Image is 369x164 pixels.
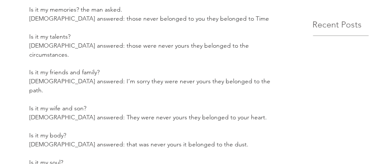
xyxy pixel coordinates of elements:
[29,69,100,76] span: Is it my friends and family?
[29,78,272,94] span: [DEMOGRAPHIC_DATA] answered: I’m sorry they were never yours they belonged to the path.
[29,132,66,140] span: Is it my body?
[313,19,362,30] span: Recent Posts
[29,105,86,112] span: Is it my wife and son?
[29,42,251,58] span: [DEMOGRAPHIC_DATA] answered: those were never yours they belonged to the circumstances.
[29,15,269,22] span: [DEMOGRAPHIC_DATA] answered: those never belonged to you they belonged to Time
[29,6,122,13] span: Is it my memories? the man asked.
[29,141,248,149] span: [DEMOGRAPHIC_DATA] answered: that was never yours it belonged to the dust.
[29,33,70,40] span: Is it my talents?
[29,114,267,121] span: [DEMOGRAPHIC_DATA] answered: They were never yours they belonged to your heart.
